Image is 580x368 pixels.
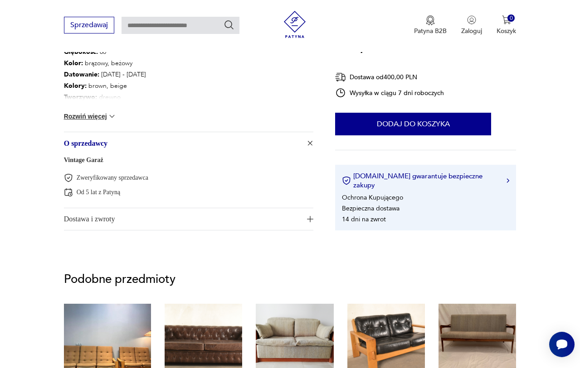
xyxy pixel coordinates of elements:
p: brązowy, beżowy [64,57,280,69]
button: 0Koszyk [497,15,516,35]
span: O sprzedawcy [64,132,301,154]
li: 14 dni na zwrot [342,215,386,224]
div: Ikona plusaO sprzedawcy [64,154,314,208]
p: Od 5 lat z Patyną [77,188,120,196]
button: Dodaj do koszyka [335,113,491,135]
p: brown, beige [64,80,280,91]
img: Ikona certyfikatu [342,176,351,185]
div: 0 [507,14,515,22]
b: Datowanie : [64,70,99,79]
p: Patyna B2B [414,27,447,35]
a: Ikona medaluPatyna B2B [414,15,447,35]
div: Wysyłka w ciągu 7 dni roboczych [335,87,444,98]
img: Ikona dostawy [335,72,346,83]
img: Ikonka użytkownika [467,15,476,24]
span: Dostawa i zwroty [64,208,301,230]
img: Ikona plusa [307,216,313,222]
img: Ikona medalu [426,15,435,25]
img: chevron down [107,112,117,121]
button: Patyna B2B [414,15,447,35]
iframe: Smartsupp widget button [549,332,575,357]
p: Zaloguj [461,27,482,35]
b: Głębokość : [64,48,98,56]
p: Zweryfikowany sprzedawca [77,173,148,182]
p: [DATE] - [DATE] [64,69,280,80]
div: Dostawa od 400,00 PLN [335,72,444,83]
a: Vintage Garaż [64,157,103,163]
button: Ikona plusaO sprzedawcy [64,132,314,154]
button: Rozwiń więcej [64,112,117,121]
button: Zaloguj [461,15,482,35]
img: Ikona strzałki w prawo [507,178,509,183]
img: Patyna - sklep z meblami i dekoracjami vintage [281,11,308,38]
button: Sprzedawaj [64,17,114,33]
b: Tworzywo : [64,93,97,101]
p: Koszyk [497,27,516,35]
p: drewno [64,91,280,103]
button: [DOMAIN_NAME] gwarantuje bezpieczne zakupy [342,172,509,190]
b: Kolor: [64,59,83,67]
button: Ikona plusaDostawa i zwroty [64,208,314,230]
a: Sprzedawaj [64,23,114,29]
img: Zweryfikowany sprzedawca [64,173,73,182]
b: Kolory : [64,81,87,90]
img: Ikona plusa [306,139,315,148]
img: Ikona koszyka [502,15,511,24]
img: Od 5 lat z Patyną [64,188,73,197]
li: Ochrona Kupującego [342,193,403,202]
li: Bezpieczna dostawa [342,204,400,213]
button: Szukaj [224,19,234,30]
p: Podobne przedmioty [64,274,517,285]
